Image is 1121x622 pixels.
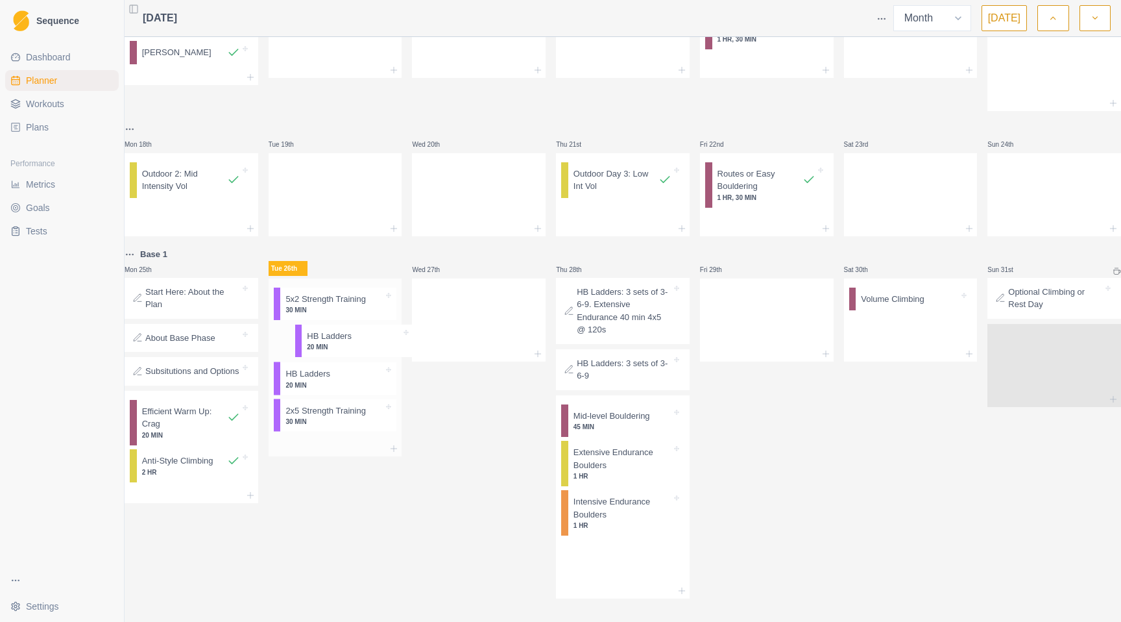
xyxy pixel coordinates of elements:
p: Thu 28th [556,265,595,275]
a: Plans [5,117,119,138]
p: Base 1 [140,248,167,261]
p: Wed 20th [412,140,451,149]
span: Dashboard [26,51,71,64]
span: [DATE] [143,10,177,26]
button: [DATE] [982,5,1027,31]
span: Goals [26,201,50,214]
p: Fri 22nd [700,140,739,149]
p: Sun 24th [987,140,1026,149]
p: Mon 18th [125,140,163,149]
span: Planner [26,74,57,87]
a: Dashboard [5,47,119,68]
a: LogoSequence [5,5,119,36]
img: Logo [13,10,29,32]
p: Tue 26th [269,261,307,276]
span: Sequence [36,16,79,25]
div: Performance [5,153,119,174]
a: Tests [5,221,119,242]
a: Metrics [5,174,119,195]
p: Tue 19th [269,140,307,149]
p: Fri 29th [700,265,739,275]
p: Thu 21st [556,140,595,149]
button: Settings [5,596,119,617]
span: Metrics [26,178,55,191]
a: Goals [5,197,119,218]
span: Plans [26,121,49,134]
span: Tests [26,225,47,238]
p: Sat 23rd [844,140,883,149]
a: Workouts [5,93,119,114]
p: Mon 25th [125,265,163,275]
a: Planner [5,70,119,91]
span: Workouts [26,97,64,110]
p: Wed 27th [412,265,451,275]
p: Sat 30th [844,265,883,275]
p: Sun 31st [987,265,1026,275]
